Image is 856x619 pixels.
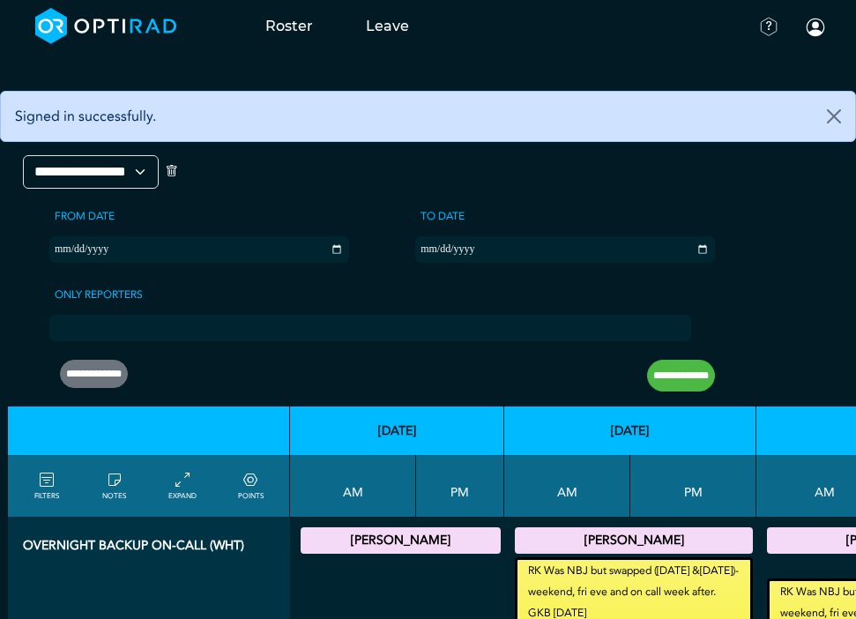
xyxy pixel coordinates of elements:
summary: [PERSON_NAME] [517,530,750,551]
label: From date [49,203,120,229]
label: Only Reporters [49,281,148,308]
a: show/hide notes [91,470,138,502]
button: Close [813,92,855,141]
a: collapse/expand entries [160,470,206,502]
summary: [PERSON_NAME] [303,530,498,551]
a: collapse/expand expected points [227,470,274,502]
div: Overnight backup on-call 18:30 - 08:30 [301,527,501,554]
img: brand-opti-rad-logos-blue-and-white-d2f68631ba2948856bd03f2d395fb146ddc8fb01b4b6e9315ea85fa773367... [35,8,177,44]
label: To date [415,203,470,229]
th: PM [416,455,504,517]
a: FILTERS [23,470,70,502]
th: AM [504,455,630,517]
th: [DATE] [504,406,756,455]
th: [DATE] [290,406,504,455]
th: PM [630,455,756,517]
input: null [51,317,139,333]
h2: Roster [23,106,186,148]
div: Overnight backup on-call 18:30 - 08:30 [515,527,753,554]
th: AM [290,455,416,517]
